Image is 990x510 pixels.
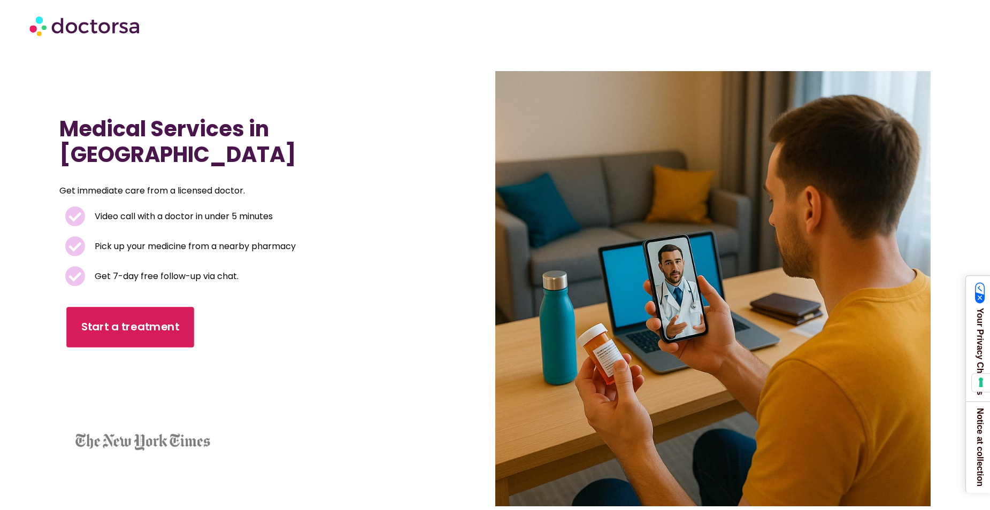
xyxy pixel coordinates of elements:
h1: Medical Services in [GEOGRAPHIC_DATA] [59,116,429,167]
span: Get 7-day free follow-up via chat. [92,269,239,284]
p: Get immediate care from a licensed doctor. [59,183,404,198]
a: Start a treatment [66,307,194,347]
span: Start a treatment [81,319,179,335]
button: Your consent preferences for tracking technologies [972,374,990,392]
iframe: Customer reviews powered by Trustpilot [65,366,161,446]
span: Video call with a doctor in under 5 minutes [92,209,273,224]
span: Pick up your medicine from a nearby pharmacy [92,239,296,254]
